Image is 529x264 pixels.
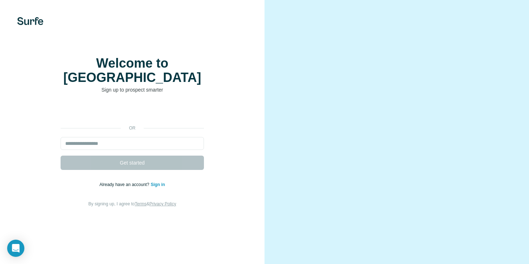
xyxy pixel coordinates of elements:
[57,104,208,120] iframe: Sign in with Google Button
[149,201,176,206] a: Privacy Policy
[61,56,204,85] h1: Welcome to [GEOGRAPHIC_DATA]
[7,240,24,257] div: Open Intercom Messenger
[135,201,147,206] a: Terms
[61,86,204,93] p: Sign up to prospect smarter
[121,125,144,131] p: or
[17,17,43,25] img: Surfe's logo
[151,182,165,187] a: Sign in
[89,201,176,206] span: By signing up, I agree to &
[100,182,151,187] span: Already have an account?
